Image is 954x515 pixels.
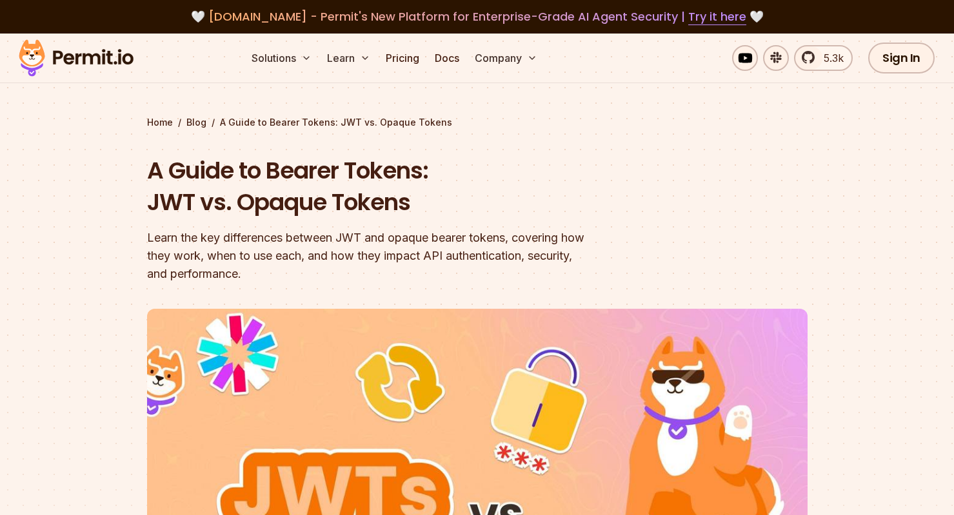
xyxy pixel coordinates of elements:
img: Permit logo [13,36,139,80]
a: Pricing [381,45,424,71]
div: Learn the key differences between JWT and opaque bearer tokens, covering how they work, when to u... [147,229,642,283]
span: 5.3k [816,50,844,66]
button: Company [470,45,542,71]
div: 🤍 🤍 [31,8,923,26]
button: Learn [322,45,375,71]
span: [DOMAIN_NAME] - Permit's New Platform for Enterprise-Grade AI Agent Security | [208,8,746,24]
a: Blog [186,116,206,129]
a: Docs [430,45,464,71]
a: Home [147,116,173,129]
a: 5.3k [794,45,853,71]
a: Sign In [868,43,935,73]
button: Solutions [246,45,317,71]
a: Try it here [688,8,746,25]
h1: A Guide to Bearer Tokens: JWT vs. Opaque Tokens [147,155,642,219]
div: / / [147,116,808,129]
